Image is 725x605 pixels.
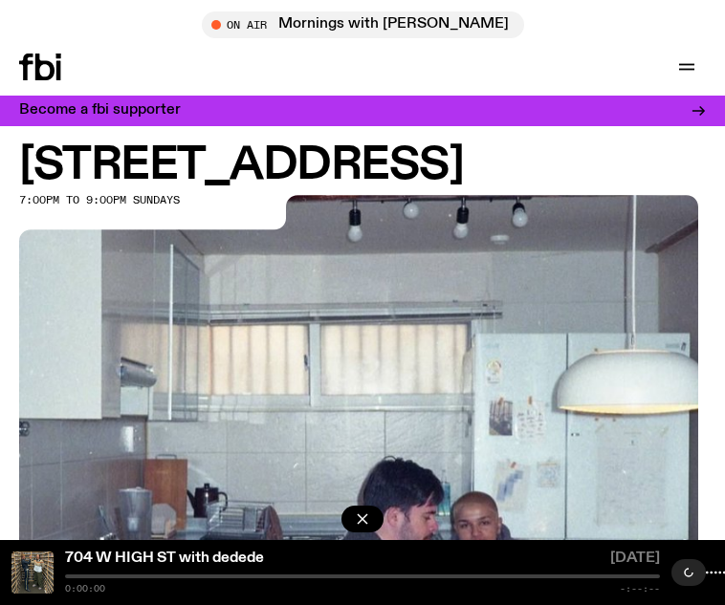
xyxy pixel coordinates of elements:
[19,103,181,118] h3: Become a fbi supporter
[620,584,660,594] span: -:--:--
[65,551,264,566] a: 704 W HIGH ST with dedede
[202,11,524,38] button: On AirMornings with [PERSON_NAME]
[65,584,105,594] span: 0:00:00
[19,144,706,187] h1: [STREET_ADDRESS]
[19,195,180,205] span: 7:00pm to 9:00pm sundays
[610,551,660,571] span: [DATE]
